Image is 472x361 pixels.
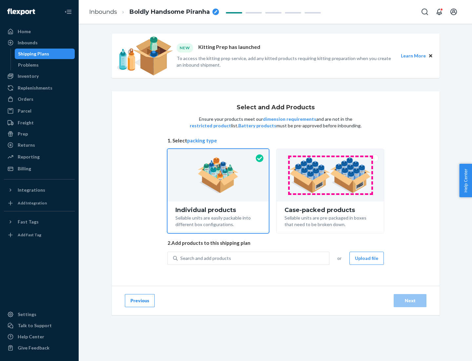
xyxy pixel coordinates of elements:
a: Problems [15,60,75,70]
a: Replenishments [4,83,75,93]
a: Talk to Support [4,320,75,331]
div: Fast Tags [18,219,39,225]
span: or [337,255,342,262]
button: Help Center [459,164,472,197]
div: Next [399,297,421,304]
div: Inventory [18,73,39,79]
a: Shipping Plans [15,49,75,59]
button: Open notifications [433,5,446,18]
div: Problems [18,62,39,68]
div: Shipping Plans [18,51,49,57]
span: 2. Add products to this shipping plan [167,240,384,246]
a: Billing [4,163,75,174]
div: Freight [18,119,34,126]
div: Home [18,28,31,35]
button: Give Feedback [4,343,75,353]
div: Inbounds [18,39,38,46]
a: Reporting [4,152,75,162]
a: Inbounds [4,37,75,48]
a: Freight [4,117,75,128]
a: Home [4,26,75,37]
div: Returns [18,142,35,148]
div: Help Center [18,333,44,340]
div: Individual products [175,207,261,213]
button: restricted product [190,122,231,129]
a: Help Center [4,331,75,342]
a: Prep [4,129,75,139]
img: Flexport logo [7,9,35,15]
div: Replenishments [18,85,52,91]
a: Add Fast Tag [4,230,75,240]
a: Inbounds [89,8,117,15]
a: Settings [4,309,75,320]
button: Next [394,294,426,307]
span: 1. Select [167,137,384,144]
a: Parcel [4,106,75,116]
img: case-pack.59cecea509d18c883b923b81aeac6d0b.png [289,157,371,193]
button: Fast Tags [4,217,75,227]
button: Close [427,52,434,59]
button: Learn More [401,52,426,59]
button: Previous [125,294,155,307]
p: Ensure your products meet our and are not in the list. must be pre-approved before inbounding. [189,116,362,129]
button: Integrations [4,185,75,195]
div: Sellable units are pre-packaged in boxes that need to be broken down. [285,213,376,228]
button: Upload file [349,252,384,265]
a: Orders [4,94,75,104]
a: Returns [4,140,75,150]
button: Open account menu [447,5,460,18]
ol: breadcrumbs [84,2,224,22]
button: packing type [187,137,217,144]
div: Sellable units are easily packable into different box configurations. [175,213,261,228]
h1: Select and Add Products [237,104,315,111]
button: dimension requirements [263,116,316,122]
div: Billing [18,165,31,172]
button: Close Navigation [62,5,75,18]
img: individual-pack.facf35554cb0f1810c75b2bd6df2d64e.png [198,157,239,193]
a: Inventory [4,71,75,81]
button: Battery products [238,122,276,129]
a: Add Integration [4,198,75,208]
div: Case-packed products [285,207,376,213]
div: Give Feedback [18,345,49,351]
div: Add Fast Tag [18,232,41,238]
p: Kitting Prep has launched [198,43,260,52]
div: Reporting [18,154,40,160]
div: Talk to Support [18,322,52,329]
div: NEW [177,43,193,52]
span: Boldly Handsome Piranha [129,8,210,16]
div: Search and add products [180,255,231,262]
div: Add Integration [18,200,47,206]
p: To access the kitting prep service, add any kitted products requiring kitting preparation when yo... [177,55,395,68]
button: Open Search Box [418,5,431,18]
div: Settings [18,311,36,318]
div: Parcel [18,108,31,114]
div: Integrations [18,187,45,193]
div: Orders [18,96,33,102]
div: Prep [18,131,28,137]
